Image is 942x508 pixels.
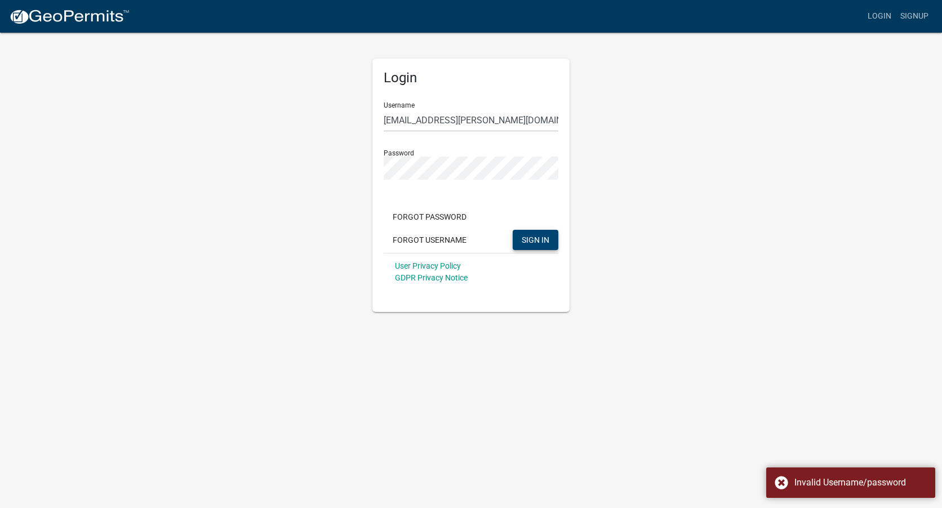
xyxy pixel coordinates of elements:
a: User Privacy Policy [395,261,461,270]
button: SIGN IN [513,230,558,250]
div: Invalid Username/password [794,476,927,489]
button: Forgot Password [384,207,476,227]
a: Login [863,6,896,27]
h5: Login [384,70,558,86]
a: GDPR Privacy Notice [395,273,468,282]
span: SIGN IN [522,235,549,244]
button: Forgot Username [384,230,476,250]
a: Signup [896,6,933,27]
